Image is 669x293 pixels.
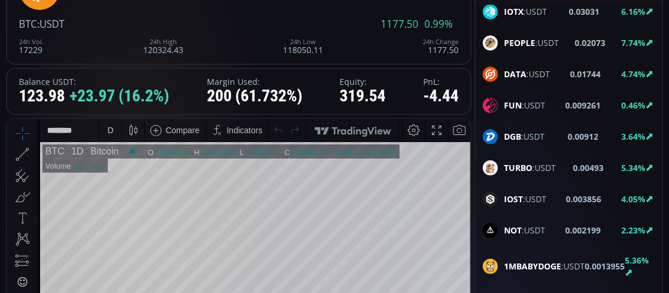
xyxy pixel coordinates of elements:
div: 1177.50 [423,38,459,54]
div: 200 (61.732%) [207,87,302,106]
b: 7.74% [621,37,645,48]
div: D [100,6,106,16]
div: O [140,29,147,38]
b: 1MBABYDOGE [504,261,561,272]
div: 319.54 [340,87,385,106]
div: C [278,29,284,38]
div: Volume [38,42,64,51]
b: TURBO [504,162,532,173]
div: -4.44 [423,87,459,106]
div: Indicators [220,6,256,16]
b: 0.002199 [566,224,601,236]
div: 120324.43 [143,38,183,54]
b: 3.64% [621,131,645,142]
div: 123.98 [19,87,169,106]
b: IOTX [504,6,523,17]
b: PEOPLE [504,37,535,48]
b: 0.03031 [569,5,599,18]
div: L [233,29,238,38]
label: PnL: [423,77,459,86]
div: 118207.47 [238,29,273,38]
div: H [187,29,193,38]
div: +1409.79 (+1.19%) [323,29,388,38]
span: :USDT [37,17,64,31]
span: :USDT [504,224,545,236]
b: 6.16% [621,6,645,17]
b: DGB [504,131,521,142]
b: 0.00912 [568,130,598,143]
span: :USDT [504,68,550,80]
span: 1177.50 [381,19,418,29]
span: :USDT [504,99,545,111]
label: Balance USDT: [19,77,169,86]
span: +23.97 (16.2%) [70,87,169,106]
b: FUN [504,100,522,111]
div: 120324.43 [193,29,229,38]
div: 118686.00 [147,29,183,38]
div: 24h Change [423,38,459,45]
b: 0.01744 [571,68,601,80]
div: 120095.79 [284,29,319,38]
b: 0.02073 [575,37,605,49]
span: :USDT [504,130,545,143]
b: NOT [504,225,522,236]
span: :USDT [504,162,556,174]
span: :USDT [504,193,546,205]
div: Bitcoin [76,27,111,38]
b: 0.009261 [566,99,601,111]
b: 5.36% [625,255,649,266]
b: 2.23% [621,225,645,236]
b: 0.003856 [566,193,602,205]
span: :USDT [504,260,585,272]
label: Margin Used: [207,77,302,86]
div:  [11,157,20,169]
b: DATA [504,68,526,80]
b: IOST [504,193,523,205]
b: 5.34% [621,162,645,173]
b: 4.05% [621,193,645,205]
div: BTC [38,27,57,38]
div: 1D [57,27,76,38]
span: :USDT [504,5,547,18]
b: 4.74% [621,68,645,80]
b: 0.00493 [574,162,604,174]
b: 0.46% [621,100,645,111]
span: 0.99% [424,19,453,29]
label: Equity: [340,77,385,86]
div: Compare [159,6,193,16]
div: 24h High [143,38,183,45]
div: 15.647K [68,42,97,51]
div: 24h Vol. [19,38,44,45]
div: Market open [120,27,131,38]
div: 17229 [19,38,44,54]
b: 0.0013955 [585,260,625,272]
div: 118050.11 [283,38,323,54]
div: 24h Low [283,38,323,45]
span: BTC [19,17,37,31]
span: :USDT [504,37,559,49]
